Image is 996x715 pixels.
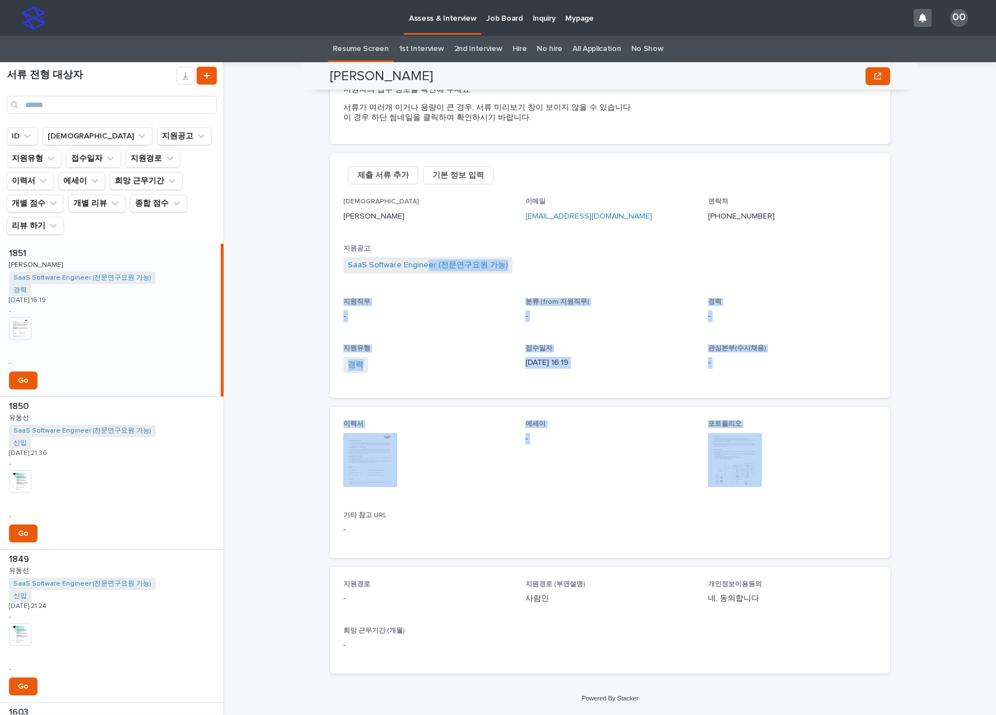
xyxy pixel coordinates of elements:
[130,194,187,212] button: 종합 점수
[950,9,968,27] div: 00
[343,581,370,588] span: 지원경로
[13,286,27,294] a: 경력
[343,593,512,605] p: -
[581,695,638,702] a: Powered By Stacker
[330,68,433,85] h2: [PERSON_NAME]
[66,150,121,168] button: 접수일자
[708,593,877,605] p: 네, 동의합니다
[13,580,151,588] a: SaaS Software Engineer (전문연구요원 가능)
[7,69,176,82] h1: 서류 전형 대상자
[525,310,694,322] p: -
[423,166,494,184] button: 기본 정보 입력
[9,524,38,542] a: Go
[343,512,387,519] span: 기타 참고 URL
[9,399,31,412] p: 1850
[343,211,512,222] p: [PERSON_NAME]
[13,274,151,282] a: SaaS Software Engineer (전문연구요원 가능)
[43,127,152,145] button: 성함
[18,530,29,537] span: Go
[22,7,45,29] img: stacker-logo-s-only.png
[343,639,512,651] p: -
[573,36,621,62] a: All Application
[343,245,370,252] span: 지원공고
[708,421,742,428] span: 포트폴리오
[708,299,722,305] span: 경력
[348,259,508,271] a: SaaS Software Engineer (전문연구요원 가능)
[708,198,728,205] span: 연락처
[9,460,11,468] p: -
[708,345,766,352] span: 관심본부(수시채용)
[9,412,31,422] p: 유동선
[9,552,31,565] p: 1849
[9,677,38,695] a: Go
[525,198,546,205] span: 이메일
[343,198,419,205] span: [DEMOGRAPHIC_DATA]
[9,512,11,520] p: -
[357,170,409,181] span: 제출 서류 추가
[525,299,589,305] span: 분류 (from 지원직무)
[9,613,11,621] p: -
[343,345,370,352] span: 지원유형
[7,172,54,190] button: 이력서
[157,127,212,145] button: 지원공고
[9,259,65,269] p: [PERSON_NAME]
[9,246,29,259] p: 1851
[708,310,877,322] p: -
[9,372,38,389] a: Go
[454,36,502,62] a: 2nd Interview
[525,357,694,369] p: [DATE] 16:19
[7,127,38,145] button: ID
[125,150,180,168] button: 지원경로
[343,310,512,322] p: -
[110,172,183,190] button: 희망 근무기간
[343,524,512,536] p: -
[525,421,546,428] span: 에세이
[333,36,389,62] a: Resume Screen
[343,299,370,305] span: 지원직무
[68,194,125,212] button: 개별 리뷰
[9,359,11,367] p: -
[343,628,405,634] span: 희망 근무기간 (개월)
[537,36,562,62] a: No hire
[348,166,418,184] button: 제출 서류 추가
[708,581,762,588] span: 개인정보이용동의
[18,377,29,384] span: Go
[58,172,105,190] button: 에세이
[708,212,775,220] a: [PHONE_NUMBER]
[9,602,46,610] p: [DATE] 21:24
[9,296,46,304] p: [DATE] 16:19
[7,96,217,114] input: Search
[343,421,364,428] span: 이력서
[525,593,694,605] p: 사람인
[525,345,552,352] span: 접수일자
[7,217,64,235] button: 리뷰 하기
[525,433,694,445] p: -
[7,194,64,212] button: 개별 점수
[343,103,877,123] p: 서류가 여러개 이거나 용량이 큰 경우, 서류 미리보기 창이 보이지 않을 수 있습니다. 이 경우 하단 썸네일을 클릭하여 확인하시기 바랍니다.
[13,592,27,600] a: 신입
[13,439,27,447] a: 신입
[13,427,151,435] a: SaaS Software Engineer (전문연구요원 가능)
[399,36,444,62] a: 1st Interview
[7,150,62,168] button: 지원유형
[708,357,877,369] p: -
[18,682,29,690] span: Go
[9,665,11,673] p: -
[513,36,527,62] a: Hire
[9,307,11,315] p: -
[9,449,47,457] p: [DATE] 21:36
[348,359,364,371] a: 경력
[525,212,652,220] a: [EMAIL_ADDRESS][DOMAIN_NAME]
[525,581,585,588] span: 지원경로 (부연설명)
[432,170,484,181] span: 기본 정보 입력
[9,565,31,575] p: 유동선
[631,36,664,62] a: No Show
